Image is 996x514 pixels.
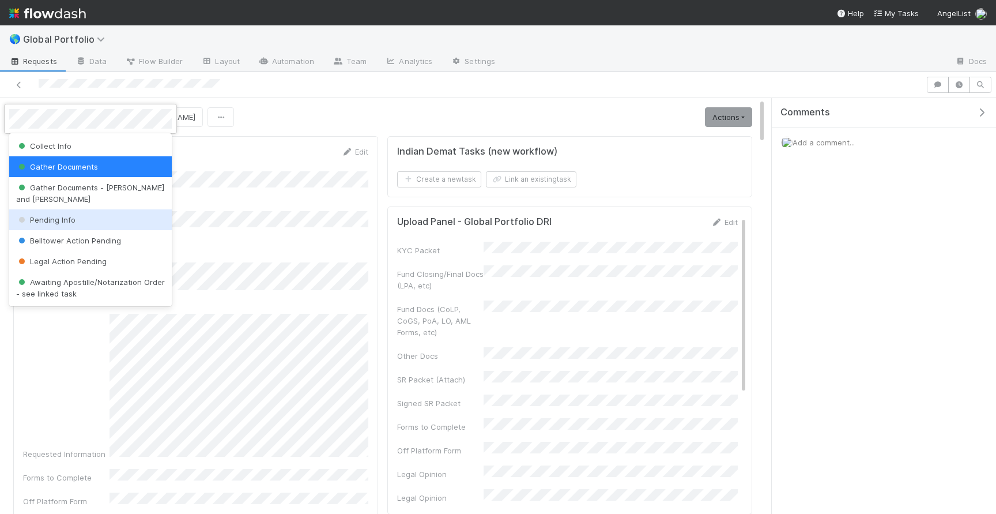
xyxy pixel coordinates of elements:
span: Awaiting Apostille/Notarization Order - see linked task [16,277,165,298]
span: Gather Documents [16,162,98,171]
span: Legal Action Pending [16,257,107,266]
span: Belltower Action Pending [16,236,121,245]
span: Gather Documents - [PERSON_NAME] and [PERSON_NAME] [16,183,164,204]
span: Pending Info [16,215,76,224]
span: Collect Info [16,141,71,151]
